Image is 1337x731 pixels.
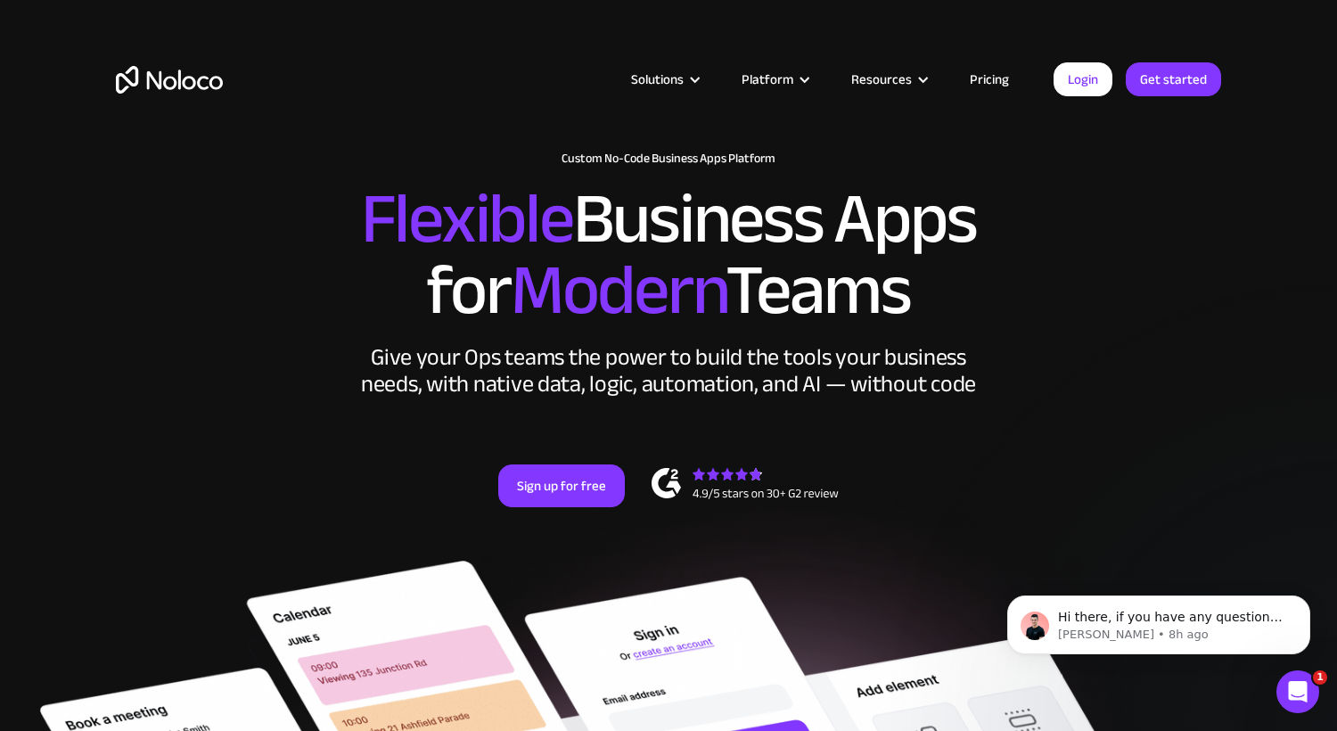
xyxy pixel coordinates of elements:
[631,68,684,91] div: Solutions
[719,68,829,91] div: Platform
[361,152,573,285] span: Flexible
[851,68,912,91] div: Resources
[829,68,947,91] div: Resources
[1126,62,1221,96] a: Get started
[511,224,726,357] span: Modern
[947,68,1031,91] a: Pricing
[609,68,719,91] div: Solutions
[498,464,625,507] a: Sign up for free
[116,66,223,94] a: home
[357,344,980,398] div: Give your Ops teams the power to build the tools your business needs, with native data, logic, au...
[1054,62,1112,96] a: Login
[116,184,1221,326] h2: Business Apps for Teams
[980,558,1337,683] iframe: Intercom notifications message
[742,68,793,91] div: Platform
[1313,670,1327,685] span: 1
[1276,670,1319,713] iframe: Intercom live chat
